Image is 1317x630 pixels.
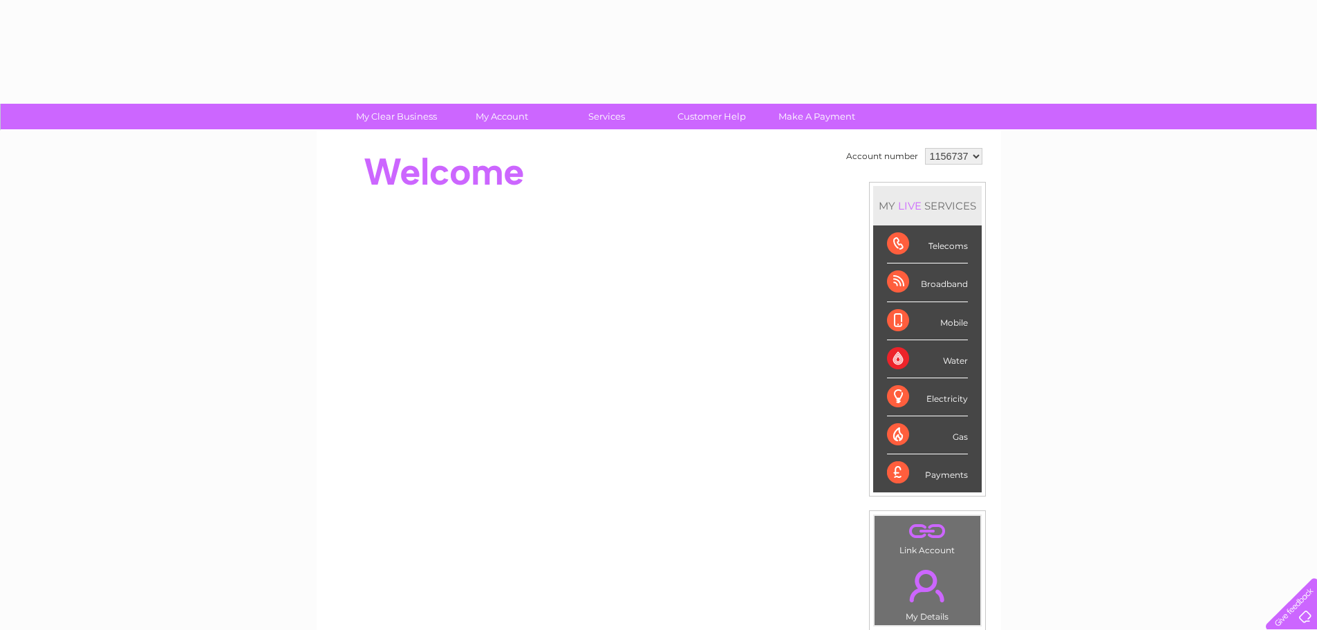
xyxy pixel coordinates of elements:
[895,199,924,212] div: LIVE
[878,562,977,610] a: .
[878,519,977,544] a: .
[445,104,559,129] a: My Account
[655,104,769,129] a: Customer Help
[339,104,454,129] a: My Clear Business
[843,145,922,168] td: Account number
[887,378,968,416] div: Electricity
[887,340,968,378] div: Water
[887,225,968,263] div: Telecoms
[874,515,981,559] td: Link Account
[887,302,968,340] div: Mobile
[873,186,982,225] div: MY SERVICES
[887,454,968,492] div: Payments
[550,104,664,129] a: Services
[887,416,968,454] div: Gas
[887,263,968,302] div: Broadband
[874,558,981,626] td: My Details
[760,104,874,129] a: Make A Payment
